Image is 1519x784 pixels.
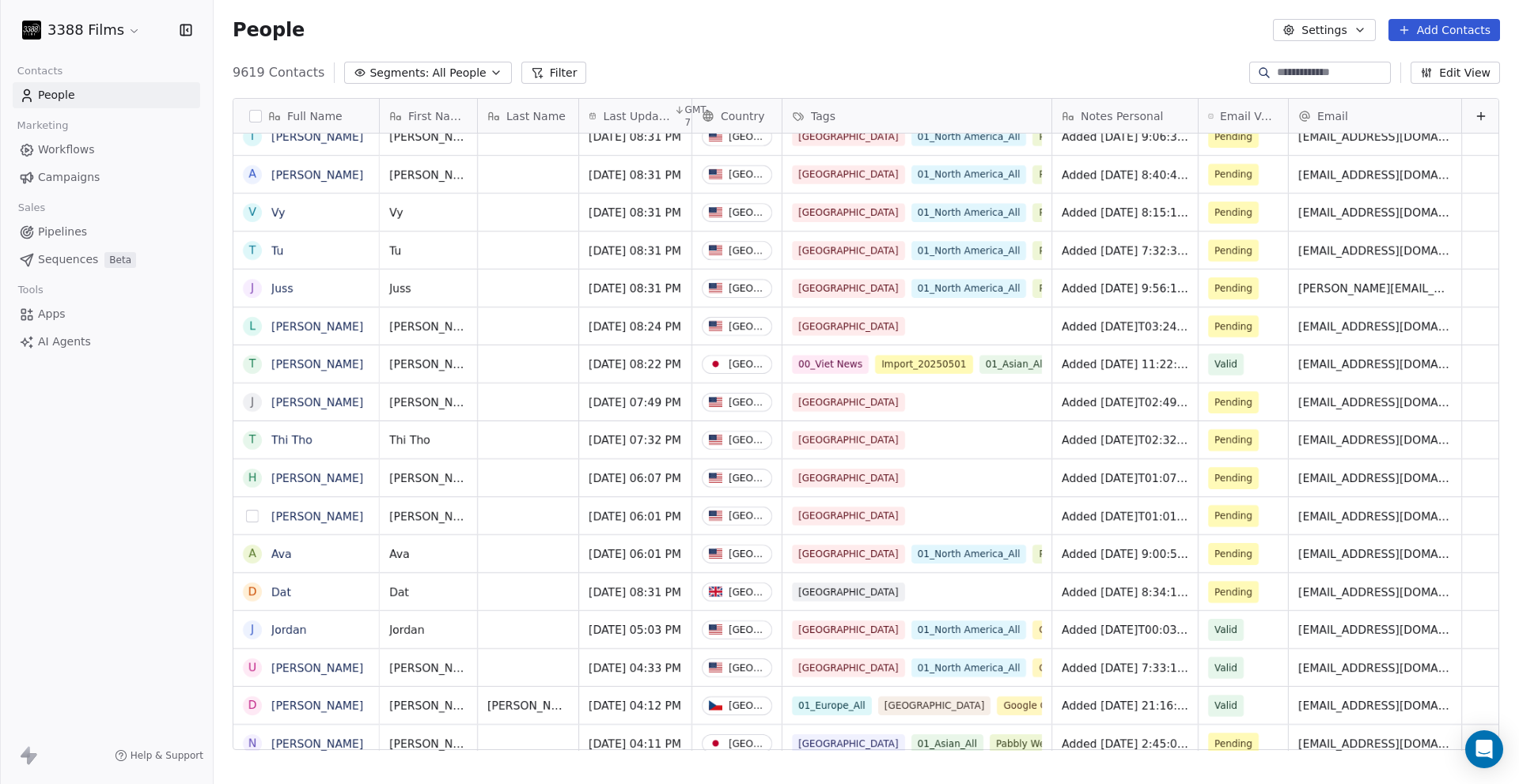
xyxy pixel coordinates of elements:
span: [PERSON_NAME] [389,508,468,524]
span: [GEOGRAPHIC_DATA] [792,165,905,184]
a: [PERSON_NAME] [271,661,363,674]
span: Tags [811,108,835,124]
span: Sequences [38,251,98,268]
span: [GEOGRAPHIC_DATA] [792,241,905,260]
span: Added [DATE] 8:40:49 via Pabbly Connect, Location Country: [GEOGRAPHIC_DATA], 3388 Films Subscrib... [1062,167,1188,183]
span: Country [721,108,765,124]
span: [PERSON_NAME] [389,470,468,486]
a: [PERSON_NAME] [271,472,363,484]
img: 3388Films_Logo_White.jpg [22,21,41,40]
span: 01_Asian_All [979,355,1051,374]
span: [DATE] 06:01 PM [589,508,682,524]
span: [EMAIL_ADDRESS][DOMAIN_NAME] [1298,318,1452,334]
div: [GEOGRAPHIC_DATA] [729,169,765,180]
span: [DATE] 08:31 PM [589,584,682,600]
div: [GEOGRAPHIC_DATA] [729,548,765,560]
span: Pending [1214,584,1252,600]
div: Email Verification Status [1199,99,1288,133]
span: [GEOGRAPHIC_DATA] [792,279,905,298]
div: A [248,166,256,183]
div: [GEOGRAPHIC_DATA] [729,662,765,673]
span: [EMAIL_ADDRESS][DOMAIN_NAME] [1298,546,1452,562]
span: Pending [1214,167,1252,183]
a: [PERSON_NAME] [271,320,363,333]
span: [GEOGRAPHIC_DATA] [792,582,905,601]
div: T [249,242,256,258]
div: First Name [380,99,477,133]
span: [GEOGRAPHIC_DATA] [792,203,905,222]
div: Full Name [233,99,379,133]
span: Campaigns [38,169,100,186]
span: People [38,87,75,104]
div: J [251,394,254,410]
span: [GEOGRAPHIC_DATA] [792,507,905,526]
span: [DATE] 08:31 PM [589,281,682,296]
div: Email [1289,99,1461,133]
div: D [248,583,257,600]
div: [GEOGRAPHIC_DATA] [729,738,765,749]
span: Added [DATE] 9:06:34 via Pabbly Connect, Location Country: [GEOGRAPHIC_DATA], 3388 Films Subscrib... [1062,129,1188,145]
div: T [249,128,256,145]
span: Thi Tho [389,432,468,448]
a: Vy [271,206,286,219]
div: [GEOGRAPHIC_DATA] [729,207,765,218]
span: Pabbly Website [990,734,1075,753]
span: [GEOGRAPHIC_DATA] [792,620,905,639]
span: [GEOGRAPHIC_DATA] [792,127,905,146]
span: Pabbly Website [1032,545,1118,563]
a: Dat [271,586,291,598]
div: [GEOGRAPHIC_DATA] [729,586,765,597]
span: [PERSON_NAME] [389,356,468,372]
span: Pabbly Website [1032,203,1118,222]
span: Pending [1214,205,1252,220]
span: 01_Asian_All [911,734,983,753]
span: [DATE] 07:32 PM [589,432,682,448]
span: Valid [1214,698,1237,714]
a: [PERSON_NAME] [271,699,363,712]
a: Tu [271,244,283,257]
span: Sales [11,196,52,220]
div: D [248,697,257,714]
span: Contacts [10,59,70,83]
span: 01_North America_All [911,279,1027,298]
span: [EMAIL_ADDRESS][DOMAIN_NAME] [1298,243,1452,258]
span: Email [1317,108,1348,124]
span: [DATE] 08:31 PM [589,129,682,145]
span: [EMAIL_ADDRESS][DOMAIN_NAME] [1298,167,1452,183]
span: Valid [1214,660,1237,676]
div: [GEOGRAPHIC_DATA] [729,435,765,446]
span: GMT-7 [685,104,711,129]
div: Tags [782,99,1051,133]
span: [PERSON_NAME][EMAIL_ADDRESS][DOMAIN_NAME] [1298,281,1452,296]
a: People [13,82,200,108]
span: Valid [1214,622,1237,638]
span: Juss [389,281,468,296]
span: Beta [104,252,136,268]
a: [PERSON_NAME] [271,396,363,409]
button: Filter [521,62,587,84]
span: Added [DATE]T01:07:36+0000 via Pabbly Connect, Location Country: [GEOGRAPHIC_DATA], Facebook Lead... [1062,470,1188,486]
div: [GEOGRAPHIC_DATA] [729,359,765,370]
span: Valid [1214,356,1237,372]
span: Added [DATE] 7:32:34 via Pabbly Connect, Location Country: [GEOGRAPHIC_DATA], 3388 Films Subscrib... [1062,243,1188,258]
span: Pending [1214,546,1252,562]
span: 01_Europe_All [792,696,872,715]
span: 01_North America_All [911,620,1027,639]
span: [GEOGRAPHIC_DATA] [792,469,905,488]
div: A [248,545,256,562]
span: [DATE] 08:31 PM [589,205,682,220]
a: Jordan [271,624,307,636]
span: 9619 Contacts [233,63,324,82]
span: First Name [408,108,468,124]
span: [DATE] 05:03 PM [589,622,682,638]
span: Segments: [369,65,429,81]
span: [PERSON_NAME] [389,698,468,714]
span: 01_North America_All [911,658,1027,677]
div: grid [233,134,380,751]
span: Added [DATE] 11:22:25 via Pabbly Connect, Location Country: [GEOGRAPHIC_DATA], 3388 Films Subscri... [1062,356,1188,372]
a: Help & Support [115,749,203,762]
span: Notes Personal [1081,108,1163,124]
span: Added [DATE] 8:34:16 via Pabbly Connect, Location Country: [GEOGRAPHIC_DATA], 3388 Films Subscrib... [1062,584,1188,600]
div: V [248,204,256,220]
span: Added [DATE] 9:56:12 via Pabbly Connect, Location Country: [GEOGRAPHIC_DATA], 3388 Films Subscrib... [1062,281,1188,296]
